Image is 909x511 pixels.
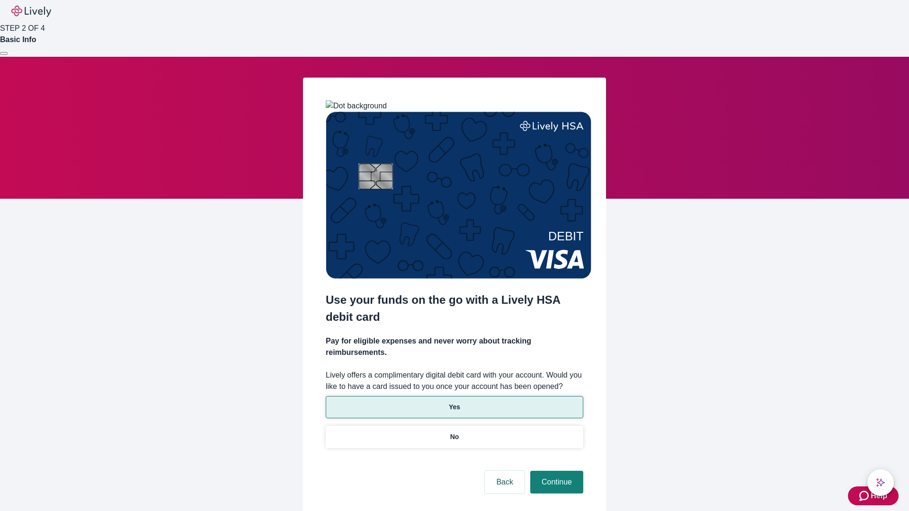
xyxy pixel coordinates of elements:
[876,478,885,487] svg: Lively AI Assistant
[485,471,525,493] button: Back
[867,469,894,496] button: chat
[326,370,583,392] label: Lively offers a complimentary digital debit card with your account. Would you like to have a card...
[449,402,460,412] p: Yes
[11,6,51,17] img: Lively
[871,490,887,502] span: Help
[530,471,583,493] button: Continue
[326,335,583,358] h4: Pay for eligible expenses and never worry about tracking reimbursements.
[326,100,387,112] img: Dot background
[848,486,899,505] button: Zendesk support iconHelp
[450,432,459,442] p: No
[326,112,591,279] img: Debit card
[859,490,871,502] svg: Zendesk support icon
[326,396,583,418] button: Yes
[326,426,583,448] button: No
[326,291,583,326] h2: Use your funds on the go with a Lively HSA debit card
